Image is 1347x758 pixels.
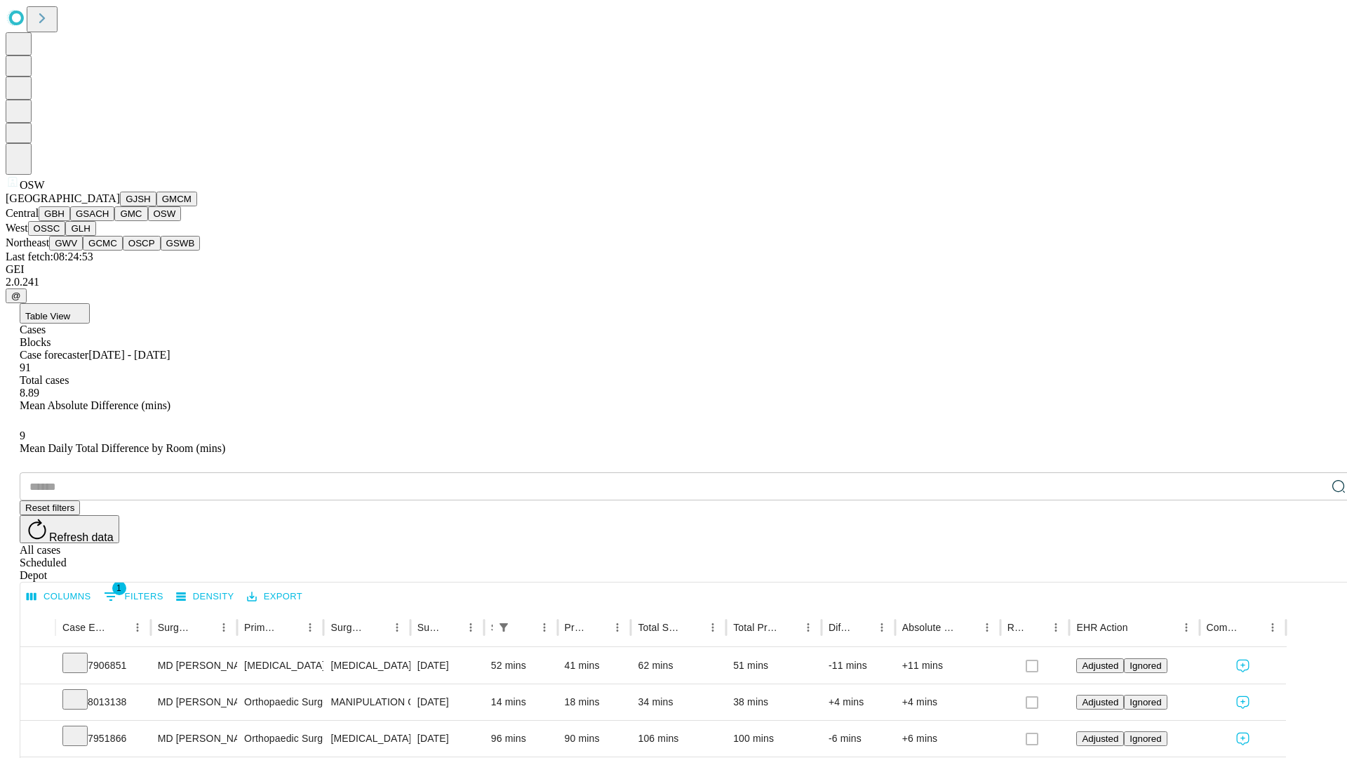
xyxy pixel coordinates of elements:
div: 8013138 [62,684,144,720]
button: Sort [194,618,214,637]
div: [DATE] [417,684,477,720]
div: 7906851 [62,648,144,684]
button: Sort [588,618,608,637]
div: Difference [829,622,851,633]
button: Sort [441,618,461,637]
button: Menu [535,618,554,637]
button: Sort [1130,618,1149,637]
button: Menu [300,618,320,637]
button: GCMC [83,236,123,251]
button: GMCM [156,192,197,206]
div: -6 mins [829,721,888,757]
div: 18 mins [565,684,624,720]
button: Adjusted [1076,695,1124,710]
div: 7951866 [62,721,144,757]
button: Adjusted [1076,658,1124,673]
div: Case Epic Id [62,622,107,633]
div: Primary Service [244,622,279,633]
button: Sort [1026,618,1046,637]
button: Table View [20,303,90,324]
button: Menu [387,618,407,637]
span: Total cases [20,374,69,386]
div: 51 mins [733,648,815,684]
div: 2.0.241 [6,276,1341,288]
span: 8.89 [20,387,39,399]
button: Sort [368,618,387,637]
div: 52 mins [491,648,551,684]
button: Menu [703,618,723,637]
button: Menu [977,618,997,637]
button: Menu [461,618,481,637]
span: 91 [20,361,31,373]
div: 62 mins [638,648,719,684]
button: Menu [1263,618,1282,637]
div: Absolute Difference [902,622,956,633]
div: +4 mins [902,684,993,720]
button: Sort [779,618,798,637]
div: MD [PERSON_NAME] [158,648,230,684]
span: [GEOGRAPHIC_DATA] [6,192,120,204]
span: @ [11,291,21,301]
button: GMC [114,206,147,221]
span: 9 [20,430,25,441]
button: Sort [1243,618,1263,637]
div: 38 mins [733,684,815,720]
div: GEI [6,263,1341,276]
div: Surgeon Name [158,622,193,633]
div: MD [PERSON_NAME] [158,684,230,720]
span: Northeast [6,237,49,248]
div: Orthopaedic Surgery [244,684,316,720]
div: [MEDICAL_DATA] [244,648,316,684]
button: Sort [281,618,300,637]
button: Expand [27,727,48,752]
button: GWV [49,236,83,251]
div: Scheduled In Room Duration [491,622,492,633]
button: Sort [515,618,535,637]
span: Last fetch: 08:24:53 [6,251,93,262]
button: Density [173,586,238,608]
div: [DATE] [417,648,477,684]
div: -11 mins [829,648,888,684]
div: Surgery Name [330,622,366,633]
button: Export [243,586,306,608]
button: Menu [608,618,627,637]
button: Sort [683,618,703,637]
button: @ [6,288,27,303]
div: +4 mins [829,684,888,720]
button: Menu [1046,618,1066,637]
button: Sort [958,618,977,637]
button: Sort [852,618,872,637]
span: Central [6,207,39,219]
div: Predicted In Room Duration [565,622,587,633]
div: 34 mins [638,684,719,720]
div: Orthopaedic Surgery [244,721,316,757]
button: Menu [214,618,234,637]
div: Total Predicted Duration [733,622,777,633]
button: OSW [148,206,182,221]
button: GJSH [120,192,156,206]
button: OSCP [123,236,161,251]
button: GSACH [70,206,114,221]
button: Reset filters [20,500,80,515]
button: Expand [27,654,48,679]
button: Menu [798,618,818,637]
span: Case forecaster [20,349,88,361]
div: Total Scheduled Duration [638,622,682,633]
div: [MEDICAL_DATA] [MEDICAL_DATA] [330,721,403,757]
button: Menu [872,618,892,637]
span: OSW [20,179,45,191]
div: +11 mins [902,648,993,684]
span: Ignored [1130,660,1161,671]
div: 96 mins [491,721,551,757]
div: 90 mins [565,721,624,757]
div: [MEDICAL_DATA] MUSCLE DEEP [330,648,403,684]
button: Ignored [1124,658,1167,673]
div: Resolved in EHR [1007,622,1026,633]
button: Ignored [1124,731,1167,746]
button: Select columns [23,586,95,608]
span: Adjusted [1082,733,1118,744]
button: Show filters [494,618,514,637]
button: Sort [108,618,128,637]
div: 41 mins [565,648,624,684]
div: MD [PERSON_NAME] [158,721,230,757]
